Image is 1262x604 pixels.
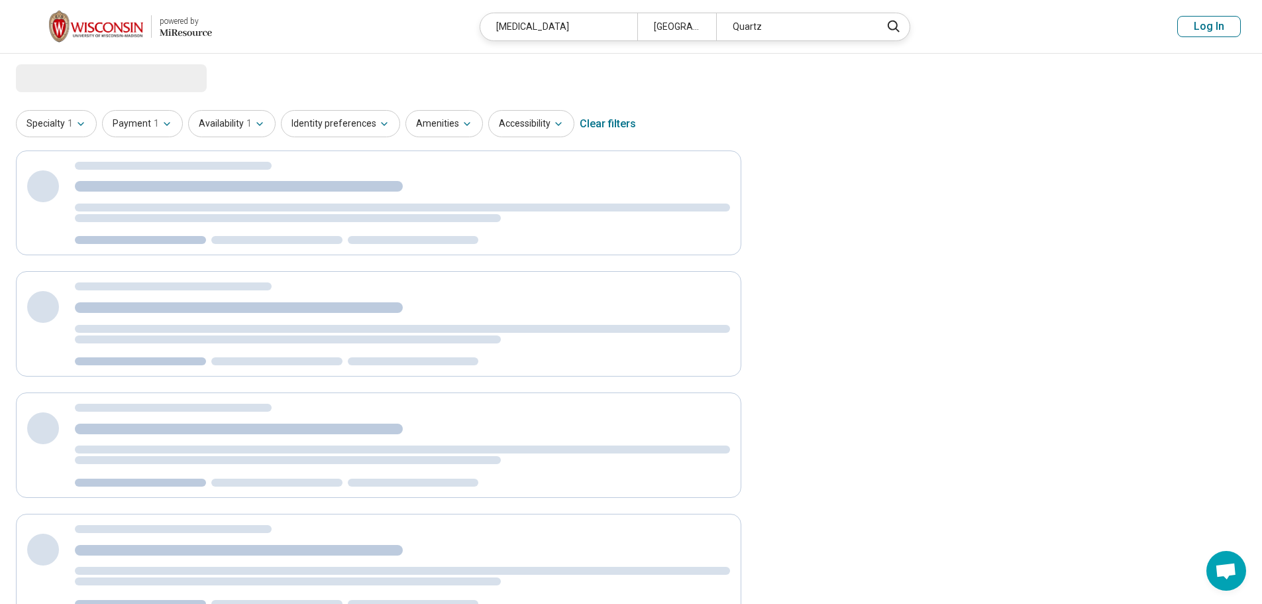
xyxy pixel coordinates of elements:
[281,110,400,137] button: Identity preferences
[68,117,73,131] span: 1
[405,110,483,137] button: Amenities
[16,110,97,137] button: Specialty1
[21,11,212,42] a: University of Wisconsin-Madisonpowered by
[580,108,636,140] div: Clear filters
[716,13,873,40] div: Quartz
[488,110,574,137] button: Accessibility
[160,15,212,27] div: powered by
[637,13,716,40] div: [GEOGRAPHIC_DATA], [GEOGRAPHIC_DATA]
[480,13,637,40] div: [MEDICAL_DATA]
[1177,16,1241,37] button: Log In
[102,110,183,137] button: Payment1
[154,117,159,131] span: 1
[49,11,143,42] img: University of Wisconsin-Madison
[16,64,127,91] span: Loading...
[246,117,252,131] span: 1
[1206,551,1246,591] div: Open chat
[188,110,276,137] button: Availability1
